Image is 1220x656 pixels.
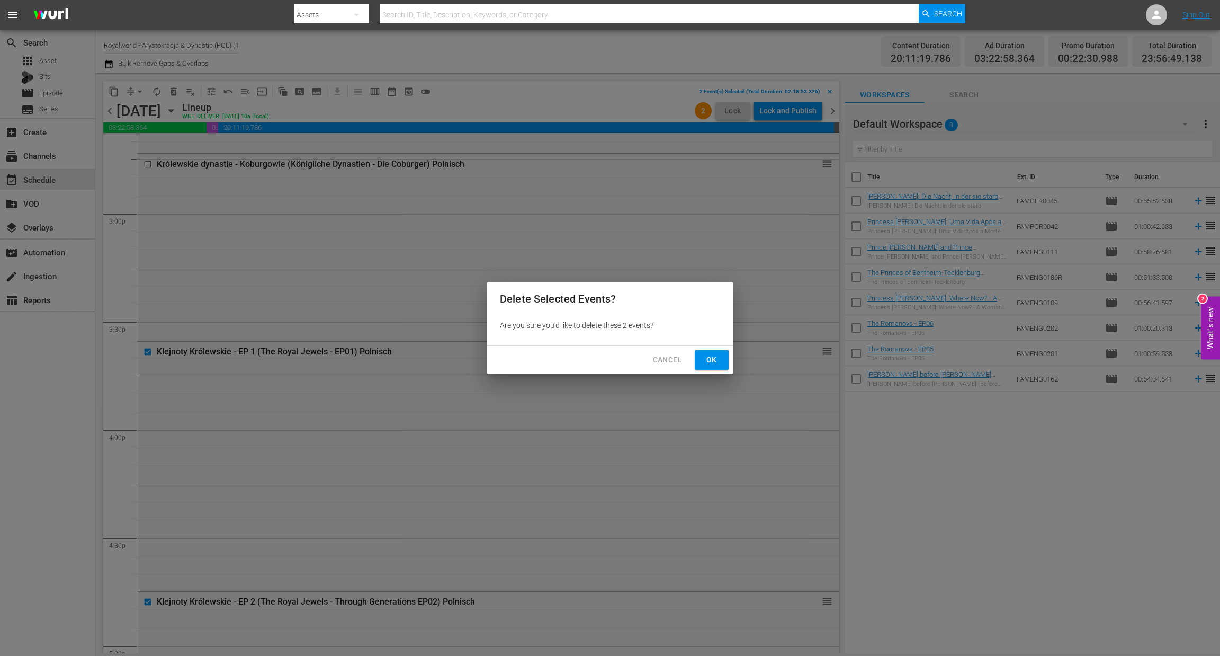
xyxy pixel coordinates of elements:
[934,4,962,23] span: Search
[6,8,19,21] span: menu
[703,353,720,367] span: Ok
[644,350,690,370] button: Cancel
[1182,11,1210,19] a: Sign Out
[1198,295,1207,303] div: 2
[25,3,76,28] img: ans4CAIJ8jUAAAAAAAAAAAAAAAAAAAAAAAAgQb4GAAAAAAAAAAAAAAAAAAAAAAAAJMjXAAAAAAAAAAAAAAAAAAAAAAAAgAT5G...
[487,316,733,335] div: Are you sure you'd like to delete these 2 events?
[695,350,729,370] button: Ok
[653,353,682,367] span: Cancel
[1201,297,1220,360] button: Open Feedback Widget
[500,290,720,307] h2: Delete Selected Events?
